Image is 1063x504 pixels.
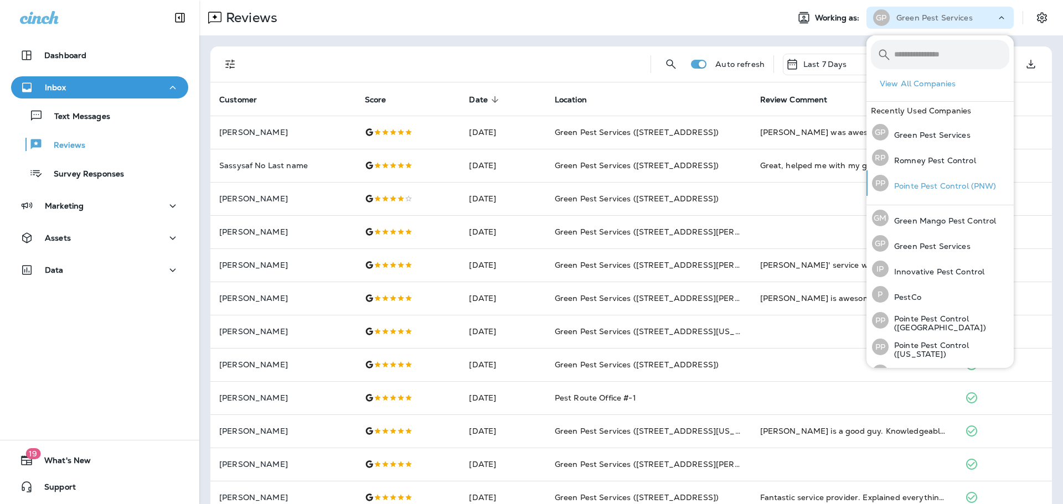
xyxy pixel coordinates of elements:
[221,9,277,26] p: Reviews
[872,261,889,277] div: IP
[460,149,545,182] td: [DATE]
[555,393,636,403] span: Pest Route Office #-1
[555,360,719,370] span: Green Pest Services ([STREET_ADDRESS])
[11,162,188,185] button: Survey Responses
[866,334,1014,360] button: PPPointe Pest Control ([US_STATE])
[555,459,787,469] span: Green Pest Services ([STREET_ADDRESS][PERSON_NAME])
[1020,53,1042,75] button: Export as CSV
[873,9,890,26] div: GP
[760,95,828,105] span: Review Comment
[555,95,587,105] span: Location
[219,194,347,203] p: [PERSON_NAME]
[11,76,188,98] button: Inbox
[872,312,889,329] div: PP
[866,256,1014,282] button: IPInnovative Pest Control
[219,393,347,402] p: [PERSON_NAME]
[460,414,545,448] td: [DATE]
[33,482,76,496] span: Support
[460,448,545,481] td: [DATE]
[866,102,1014,119] div: Recently Used Companies
[889,216,996,225] p: Green Mango Pest Control
[555,127,719,137] span: Green Pest Services ([STREET_ADDRESS])
[889,181,997,190] p: Pointe Pest Control (PNW)
[219,227,347,236] p: [PERSON_NAME]
[11,227,188,249] button: Assets
[866,205,1014,231] button: GMGreen Mango Pest Control
[469,95,502,105] span: Date
[872,210,889,226] div: GM
[460,116,545,149] td: [DATE]
[460,248,545,282] td: [DATE]
[43,141,85,151] p: Reviews
[866,119,1014,145] button: GPGreen Pest Services
[555,426,765,436] span: Green Pest Services ([STREET_ADDRESS][US_STATE])
[866,231,1014,256] button: GPGreen Pest Services
[11,133,188,156] button: Reviews
[11,104,188,127] button: Text Messages
[872,175,889,191] div: PP
[219,327,347,336] p: [PERSON_NAME]
[760,259,948,271] div: Nicholas' service was top-notch and he was great!!!!
[219,95,271,105] span: Customer
[866,145,1014,170] button: RPRomney Pest Control
[164,7,195,29] button: Collapse Sidebar
[555,227,787,237] span: Green Pest Services ([STREET_ADDRESS][PERSON_NAME])
[460,182,545,215] td: [DATE]
[555,260,787,270] span: Green Pest Services ([STREET_ADDRESS][PERSON_NAME])
[33,456,91,469] span: What's New
[460,348,545,381] td: [DATE]
[866,360,1014,386] button: PPPointe Pest Control (PNW)
[11,44,188,66] button: Dashboard
[872,339,889,355] div: PP
[219,427,347,435] p: [PERSON_NAME]
[555,194,719,204] span: Green Pest Services ([STREET_ADDRESS])
[889,267,984,276] p: Innovative Pest Control
[889,341,1009,358] p: Pointe Pest Control ([US_STATE])
[11,449,188,471] button: 19What's New
[896,13,973,22] p: Green Pest Services
[11,259,188,281] button: Data
[45,233,71,242] p: Assets
[555,160,719,170] span: Green Pest Services ([STREET_ADDRESS])
[555,293,787,303] span: Green Pest Services ([STREET_ADDRESS][PERSON_NAME])
[219,460,347,469] p: [PERSON_NAME]
[460,315,545,348] td: [DATE]
[45,201,84,210] p: Marketing
[44,51,86,60] p: Dashboard
[219,128,347,137] p: [PERSON_NAME]
[1032,8,1052,28] button: Settings
[889,242,971,251] p: Green Pest Services
[760,293,948,304] div: Cody is awesome. Very professional and courteous.
[760,127,948,138] div: Bryan was awesome with the bee problem, I also request that Bryan be the person to continue to se...
[872,149,889,166] div: RP
[866,307,1014,334] button: PPPointe Pest Control ([GEOGRAPHIC_DATA])
[872,365,889,381] div: PP
[219,161,347,170] p: Sassysaf No Last name
[889,314,1009,332] p: Pointe Pest Control ([GEOGRAPHIC_DATA])
[760,492,948,503] div: Fantastic service provider. Explained everything. Extremely well priced. NOT SCAMMY like others!
[889,156,976,165] p: Romney Pest Control
[45,266,64,274] p: Data
[555,326,765,336] span: Green Pest Services ([STREET_ADDRESS][US_STATE])
[815,13,862,23] span: Working as:
[219,53,241,75] button: Filters
[11,195,188,217] button: Marketing
[11,476,188,498] button: Support
[875,75,1014,92] button: View All Companies
[460,215,545,248] td: [DATE]
[219,294,347,303] p: [PERSON_NAME]
[43,112,110,122] p: Text Messages
[803,60,847,69] p: Last 7 Days
[460,381,545,414] td: [DATE]
[219,493,347,502] p: [PERSON_NAME]
[866,282,1014,307] button: PPestCo
[365,95,401,105] span: Score
[872,235,889,252] div: GP
[715,60,765,69] p: Auto refresh
[365,95,386,105] span: Score
[460,282,545,315] td: [DATE]
[760,160,948,171] div: Great, helped me with my gnat problem:)
[760,425,948,437] div: Steven is a good guy. Knowledgeable and professional. Highly recommend.
[660,53,682,75] button: Search Reviews
[889,293,921,302] p: PestCo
